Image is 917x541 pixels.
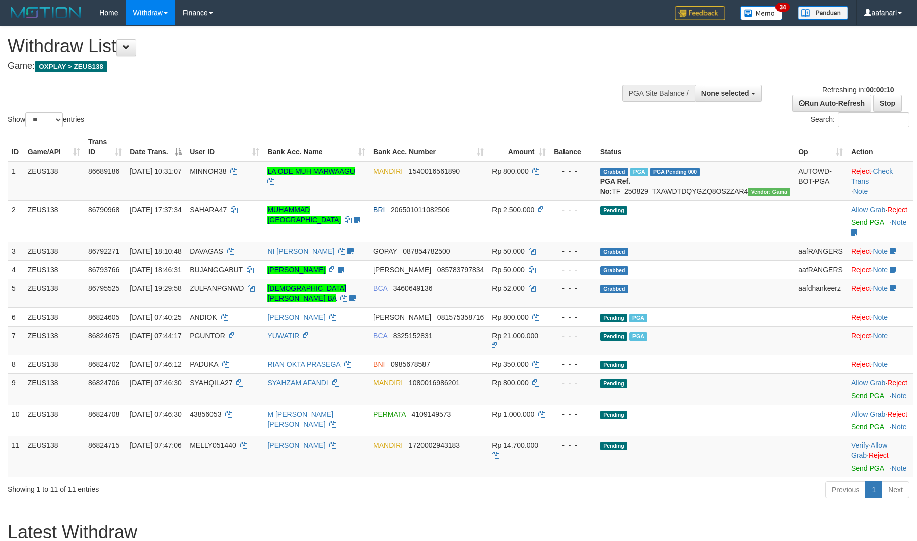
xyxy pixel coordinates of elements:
[792,95,871,112] a: Run Auto-Refresh
[847,405,913,436] td: ·
[437,313,484,321] span: Copy 081575358716 to clipboard
[88,206,119,214] span: 86790968
[851,441,887,459] a: Allow Grab
[600,168,628,176] span: Grabbed
[8,436,24,477] td: 11
[866,86,894,94] strong: 00:00:10
[492,266,525,274] span: Rp 50.000
[190,313,217,321] span: ANDIOK
[554,265,592,275] div: - - -
[25,112,63,127] select: Showentries
[873,95,902,112] a: Stop
[492,206,534,214] span: Rp 2.500.000
[130,379,181,387] span: [DATE] 07:46:30
[409,167,460,175] span: Copy 1540016561890 to clipboard
[600,206,627,215] span: Pending
[492,332,538,340] span: Rp 21.000.000
[84,133,126,162] th: Trans ID: activate to sort column ascending
[882,481,909,498] a: Next
[373,379,403,387] span: MANDIRI
[8,61,601,71] h4: Game:
[8,480,375,494] div: Showing 1 to 11 of 11 entries
[186,133,263,162] th: User ID: activate to sort column ascending
[373,410,406,418] span: PERMATA
[190,379,233,387] span: SYAHQILA27
[488,133,549,162] th: Amount: activate to sort column ascending
[851,284,871,292] a: Reject
[412,410,451,418] span: Copy 4109149573 to clipboard
[130,410,181,418] span: [DATE] 07:46:30
[838,112,909,127] input: Search:
[492,410,534,418] span: Rp 1.000.000
[600,361,627,369] span: Pending
[794,260,847,279] td: aafRANGERS
[851,266,871,274] a: Reject
[267,247,334,255] a: NI [PERSON_NAME]
[492,167,528,175] span: Rp 800.000
[887,410,907,418] a: Reject
[851,167,893,185] a: Check Trans
[190,247,223,255] span: DAVAGAS
[622,85,695,102] div: PGA Site Balance /
[554,359,592,369] div: - - -
[24,326,84,355] td: ZEUS138
[851,464,884,472] a: Send PGA
[130,247,181,255] span: [DATE] 18:10:48
[88,284,119,292] span: 86795525
[892,392,907,400] a: Note
[88,379,119,387] span: 86824706
[740,6,783,20] img: Button%20Memo.svg
[24,436,84,477] td: ZEUS138
[8,307,24,326] td: 6
[811,112,909,127] label: Search:
[892,464,907,472] a: Note
[8,112,84,127] label: Show entries
[853,187,868,195] a: Note
[35,61,107,72] span: OXPLAY > ZEUS138
[403,247,450,255] span: Copy 087854782500 to clipboard
[892,423,907,431] a: Note
[126,133,186,162] th: Date Trans.: activate to sort column descending
[851,206,887,214] span: ·
[851,360,871,368] a: Reject
[650,168,700,176] span: PGA Pending
[24,279,84,307] td: ZEUS138
[373,247,397,255] span: GOPAY
[851,313,871,321] a: Reject
[847,373,913,405] td: ·
[88,410,119,418] span: 86824708
[851,247,871,255] a: Reject
[267,313,325,321] a: [PERSON_NAME]
[391,360,430,368] span: Copy 0985678587 to clipboard
[873,313,888,321] a: Note
[8,133,24,162] th: ID
[887,379,907,387] a: Reject
[554,312,592,322] div: - - -
[851,332,871,340] a: Reject
[600,177,630,195] b: PGA Ref. No:
[600,314,627,322] span: Pending
[873,360,888,368] a: Note
[373,332,387,340] span: BCA
[88,247,119,255] span: 86792271
[88,167,119,175] span: 86689186
[630,168,648,176] span: Marked by aafkaynarin
[88,266,119,274] span: 86793766
[794,162,847,201] td: AUTOWD-BOT-PGA
[847,436,913,477] td: · ·
[8,373,24,405] td: 9
[24,242,84,260] td: ZEUS138
[391,206,450,214] span: Copy 206501011082506 to clipboard
[629,314,647,322] span: Marked by aafchomsokheang
[794,242,847,260] td: aafRANGERS
[130,313,181,321] span: [DATE] 07:40:25
[190,284,244,292] span: ZULFANPGNWD
[130,332,181,340] span: [DATE] 07:44:17
[393,284,433,292] span: Copy 3460649136 to clipboard
[851,410,887,418] span: ·
[873,332,888,340] a: Note
[190,266,243,274] span: BUJANGGABUT
[373,206,385,214] span: BRI
[851,379,885,387] a: Allow Grab
[24,133,84,162] th: Game/API: activate to sort column ascending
